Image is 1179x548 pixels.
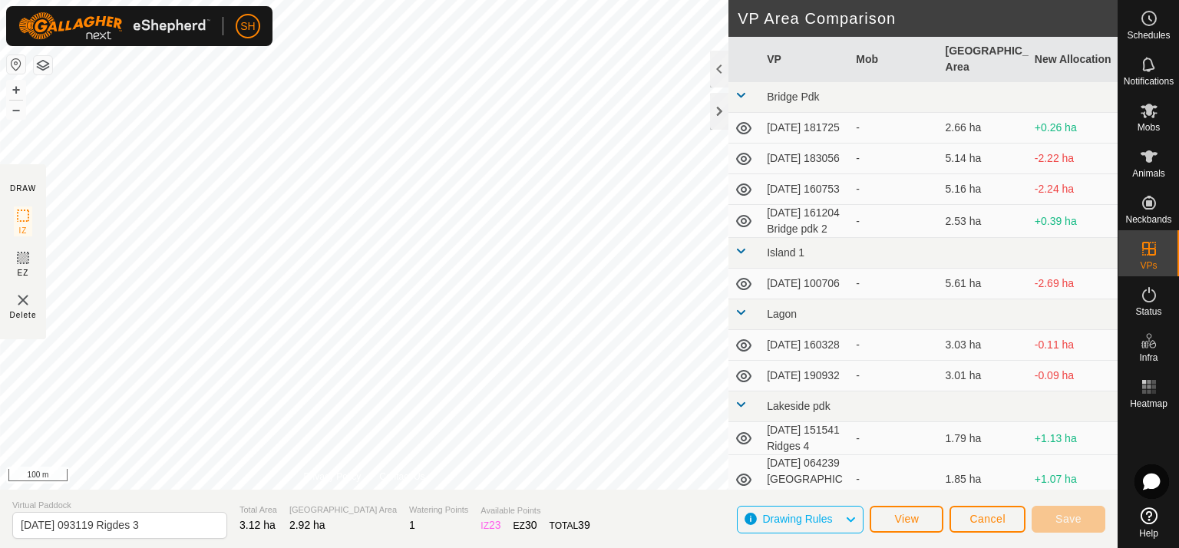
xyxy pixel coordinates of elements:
div: - [856,368,933,384]
div: - [856,150,933,167]
button: Save [1032,506,1105,533]
div: - [856,181,933,197]
td: +0.26 ha [1029,113,1118,144]
span: VPs [1140,261,1157,270]
span: Lagon [767,308,797,320]
span: Available Points [481,504,589,517]
a: Contact Us [379,470,424,484]
td: 3.03 ha [940,330,1029,361]
span: Schedules [1127,31,1170,40]
span: Total Area [239,503,277,517]
span: Bridge Pdk [767,91,819,103]
td: [DATE] 160328 [761,330,850,361]
th: New Allocation [1029,37,1118,82]
th: VP [761,37,850,82]
span: Help [1139,529,1158,538]
div: - [856,276,933,292]
span: 1 [409,519,415,531]
span: 30 [525,519,537,531]
button: Cancel [949,506,1025,533]
span: EZ [18,267,29,279]
span: Watering Points [409,503,468,517]
td: +1.13 ha [1029,422,1118,455]
td: 5.16 ha [940,174,1029,205]
span: 23 [489,519,501,531]
td: [DATE] 160753 [761,174,850,205]
span: [GEOGRAPHIC_DATA] Area [289,503,397,517]
div: TOTAL [550,517,590,533]
td: -0.11 ha [1029,330,1118,361]
a: Privacy Policy [304,470,362,484]
td: [DATE] 181725 [761,113,850,144]
div: DRAW [10,183,36,194]
button: Map Layers [34,56,52,74]
span: Mobs [1138,123,1160,132]
td: [DATE] 151541 Ridges 4 [761,422,850,455]
img: VP [14,291,32,309]
button: View [870,506,943,533]
span: 39 [578,519,590,531]
div: - [856,213,933,229]
td: [DATE] 064239 [GEOGRAPHIC_DATA] 1 [761,455,850,504]
td: [DATE] 183056 [761,144,850,174]
span: View [894,513,919,525]
td: -0.09 ha [1029,361,1118,391]
span: Island 1 [767,246,804,259]
img: Gallagher Logo [18,12,210,40]
td: [DATE] 100706 [761,269,850,299]
div: - [856,471,933,487]
span: SH [240,18,255,35]
td: [DATE] 161204 Bridge pdk 2 [761,205,850,238]
h2: VP Area Comparison [738,9,1118,28]
td: -2.69 ha [1029,269,1118,299]
th: [GEOGRAPHIC_DATA] Area [940,37,1029,82]
button: Reset Map [7,55,25,74]
span: Infra [1139,353,1158,362]
td: 5.61 ha [940,269,1029,299]
div: - [856,431,933,447]
span: IZ [19,225,28,236]
td: 1.79 ha [940,422,1029,455]
span: Drawing Rules [762,513,832,525]
a: Help [1118,501,1179,544]
td: 5.14 ha [940,144,1029,174]
td: 1.85 ha [940,455,1029,504]
div: EZ [514,517,537,533]
td: +1.07 ha [1029,455,1118,504]
span: Notifications [1124,77,1174,86]
span: Save [1055,513,1082,525]
span: Heatmap [1130,399,1167,408]
td: 2.66 ha [940,113,1029,144]
span: Cancel [969,513,1006,525]
span: 2.92 ha [289,519,325,531]
td: -2.22 ha [1029,144,1118,174]
th: Mob [850,37,939,82]
td: +0.39 ha [1029,205,1118,238]
div: - [856,120,933,136]
span: Status [1135,307,1161,316]
td: 2.53 ha [940,205,1029,238]
div: - [856,337,933,353]
span: Lakeside pdk [767,400,831,412]
td: -2.24 ha [1029,174,1118,205]
span: 3.12 ha [239,519,276,531]
span: Animals [1132,169,1165,178]
span: Virtual Paddock [12,499,227,512]
button: + [7,81,25,99]
button: – [7,101,25,119]
span: Neckbands [1125,215,1171,224]
div: IZ [481,517,500,533]
td: [DATE] 190932 [761,361,850,391]
span: Delete [10,309,37,321]
td: 3.01 ha [940,361,1029,391]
